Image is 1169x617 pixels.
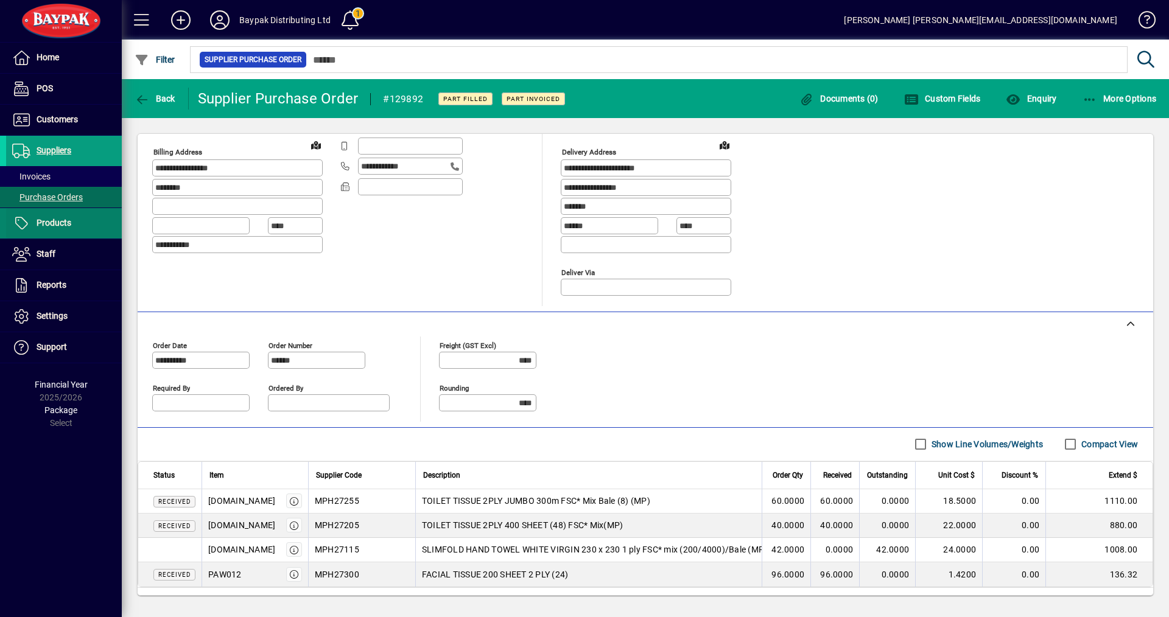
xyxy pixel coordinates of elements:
a: POS [6,74,122,104]
span: Staff [37,249,55,259]
td: 1.4200 [915,562,982,587]
td: 96.0000 [810,562,859,587]
mat-label: Freight (GST excl) [440,341,496,349]
span: Unit Cost $ [938,469,975,482]
span: SLIMFOLD HAND TOWEL WHITE VIRGIN 230 x 230 1 ply FSC* mix (200/4000)/Bale (MP) [422,543,768,556]
td: 60.0000 [762,489,810,514]
span: Package [44,405,77,415]
a: Customers [6,105,122,135]
button: Filter [132,49,178,71]
td: 42.0000 [859,538,915,562]
button: Documents (0) [796,88,882,110]
div: [DOMAIN_NAME] [208,495,275,507]
span: Part Invoiced [507,95,560,103]
a: Support [6,332,122,363]
td: 0.0000 [859,489,915,514]
span: Order Qty [773,469,803,482]
span: Home [37,52,59,62]
span: TOILET TISSUE 2PLY JUMBO 300m FSC* Mix Bale (8) (MP) [422,495,650,507]
span: More Options [1083,94,1157,103]
div: PAW012 [208,568,242,580]
td: 42.0000 [762,538,810,562]
span: Back [135,94,175,103]
app-page-header-button: Back [122,88,189,110]
a: Knowledge Base [1129,2,1154,42]
span: FACIAL TISSUE 200 SHEET 2 PLY (24) [422,568,569,580]
span: Item [209,469,224,482]
div: Baypak Distributing Ltd [239,10,331,30]
div: #129892 [383,89,423,109]
span: Received [823,469,852,482]
td: 0.0000 [810,538,859,562]
span: Products [37,218,71,228]
span: Extend $ [1109,469,1137,482]
td: 0.00 [982,538,1045,562]
div: [DOMAIN_NAME] [208,519,275,531]
td: 880.00 [1045,514,1153,538]
td: MPH27255 [308,489,415,514]
td: 24.0000 [915,538,982,562]
td: 60.0000 [810,489,859,514]
div: Supplier Purchase Order [198,89,359,108]
mat-label: Order date [153,341,187,349]
mat-label: Order number [269,341,312,349]
mat-label: Required by [153,383,190,392]
span: Custom Fields [904,94,981,103]
label: Show Line Volumes/Weights [929,438,1043,450]
label: Compact View [1079,438,1138,450]
td: MPH27205 [308,514,415,538]
button: More Options [1079,88,1160,110]
a: Reports [6,270,122,301]
button: Back [132,88,178,110]
button: Add [161,9,200,31]
a: View on map [715,135,734,155]
td: 40.0000 [810,514,859,538]
span: Filter [135,55,175,64]
a: Home [6,43,122,73]
a: Purchase Orders [6,187,122,207]
div: [PERSON_NAME] [PERSON_NAME][EMAIL_ADDRESS][DOMAIN_NAME] [844,10,1117,30]
td: 1110.00 [1045,489,1153,514]
span: Reports [37,280,66,290]
button: Profile [200,9,239,31]
td: 0.0000 [859,562,915,587]
td: 1008.00 [1045,538,1153,562]
span: TOILET TISSUE 2PLY 400 SHEET (48) FSC* Mix(MP) [422,519,623,531]
span: Supplier Code [316,469,362,482]
td: MPH27115 [308,538,415,562]
mat-label: Deliver via [561,268,595,276]
a: Products [6,208,122,239]
td: MPH27300 [308,562,415,587]
td: 22.0000 [915,514,982,538]
span: Outstanding [867,469,908,482]
td: 0.00 [982,514,1045,538]
span: Suppliers [37,145,71,155]
a: Invoices [6,166,122,187]
span: Support [37,342,67,352]
td: 0.00 [982,562,1045,587]
span: Received [158,523,191,529]
span: Received [158,498,191,505]
button: Enquiry [1003,88,1059,110]
span: Received [158,571,191,578]
a: Staff [6,239,122,270]
td: 0.0000 [859,514,915,538]
span: Settings [37,311,68,321]
div: [DOMAIN_NAME] [208,543,275,556]
button: Custom Fields [901,88,984,110]
mat-label: Rounding [440,383,469,392]
mat-label: Ordered by [269,383,303,392]
span: Part Filled [443,95,488,103]
span: Description [423,469,460,482]
span: Supplier Purchase Order [205,54,301,66]
span: Status [153,469,175,482]
span: Purchase Orders [12,192,83,202]
td: 136.32 [1045,562,1153,587]
td: 0.00 [982,489,1045,514]
span: Financial Year [35,380,88,389]
a: View on map [306,135,326,155]
span: Invoices [12,172,51,181]
span: Enquiry [1006,94,1056,103]
span: Customers [37,114,78,124]
a: Settings [6,301,122,332]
